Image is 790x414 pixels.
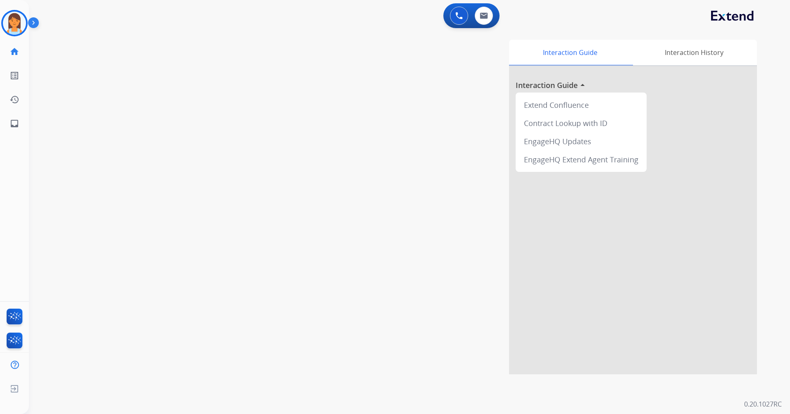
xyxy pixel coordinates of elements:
[10,119,19,128] mat-icon: inbox
[10,71,19,81] mat-icon: list_alt
[3,12,26,35] img: avatar
[519,114,643,132] div: Contract Lookup with ID
[509,40,631,65] div: Interaction Guide
[744,399,782,409] p: 0.20.1027RC
[519,132,643,150] div: EngageHQ Updates
[519,96,643,114] div: Extend Confluence
[631,40,757,65] div: Interaction History
[519,150,643,169] div: EngageHQ Extend Agent Training
[10,95,19,105] mat-icon: history
[10,47,19,57] mat-icon: home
